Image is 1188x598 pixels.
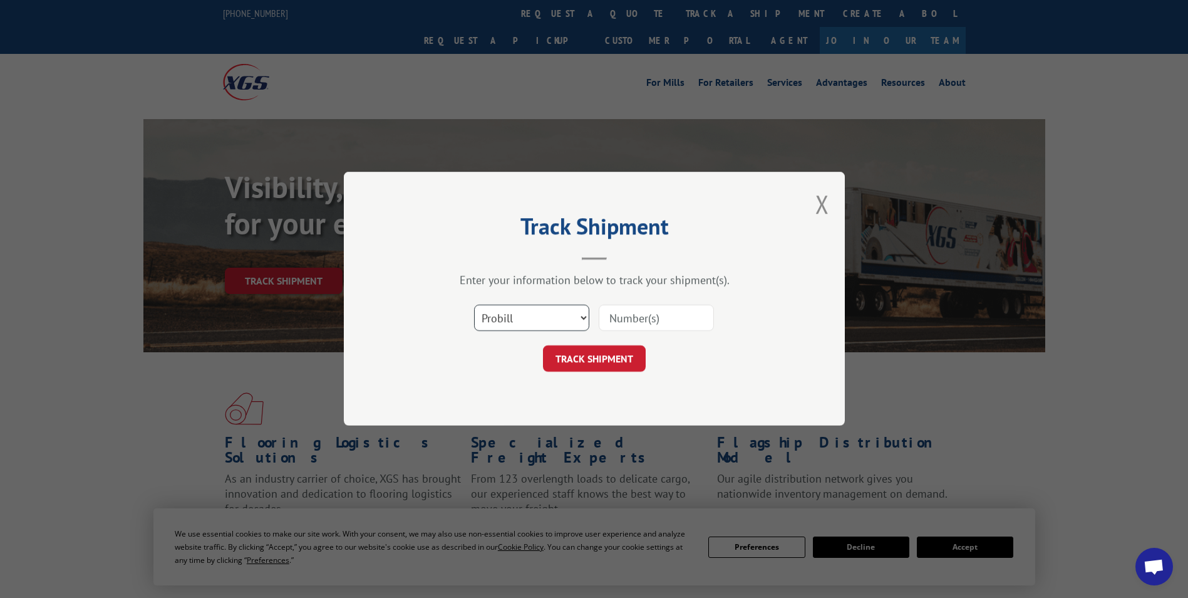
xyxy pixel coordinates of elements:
h2: Track Shipment [406,218,782,241]
button: TRACK SHIPMENT [543,346,646,372]
div: Enter your information below to track your shipment(s). [406,273,782,288]
div: Open chat [1135,548,1173,585]
button: Close modal [815,187,829,221]
input: Number(s) [599,305,714,332]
